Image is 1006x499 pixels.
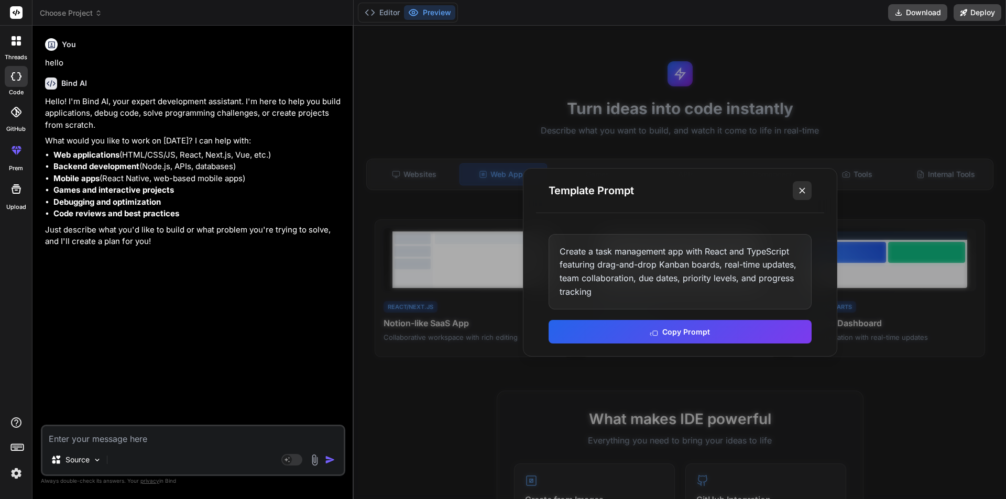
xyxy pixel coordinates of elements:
strong: Debugging and optimization [53,197,161,207]
p: Just describe what you'd like to build or what problem you're trying to solve, and I'll create a ... [45,224,343,248]
strong: Mobile apps [53,173,100,183]
label: GitHub [6,125,26,134]
div: Create a task management app with React and TypeScript featuring drag-and-drop Kanban boards, rea... [549,234,812,309]
li: (React Native, web-based mobile apps) [53,173,343,185]
p: What would you like to work on [DATE]? I can help with: [45,135,343,147]
img: icon [325,454,335,465]
button: Editor [360,5,404,20]
img: attachment [309,454,321,466]
strong: Code reviews and best practices [53,208,179,218]
button: Preview [404,5,455,20]
p: Source [65,454,90,465]
strong: Web applications [53,150,119,160]
button: Deploy [954,4,1001,21]
img: settings [7,464,25,482]
label: threads [5,53,27,62]
label: Upload [6,203,26,212]
label: code [9,88,24,97]
h6: Bind AI [61,78,87,88]
label: prem [9,164,23,173]
li: (HTML/CSS/JS, React, Next.js, Vue, etc.) [53,149,343,161]
img: Pick Models [93,456,102,464]
span: Choose Project [40,8,102,18]
h3: Template Prompt [549,183,634,198]
p: hello [45,57,343,69]
button: Download [888,4,947,21]
button: Copy Prompt [549,320,812,343]
strong: Backend development [53,161,139,171]
h6: You [62,39,76,50]
p: Hello! I'm Bind AI, your expert development assistant. I'm here to help you build applications, d... [45,96,343,131]
li: (Node.js, APIs, databases) [53,161,343,173]
p: Always double-check its answers. Your in Bind [41,476,345,486]
strong: Games and interactive projects [53,185,174,195]
span: privacy [140,478,159,484]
